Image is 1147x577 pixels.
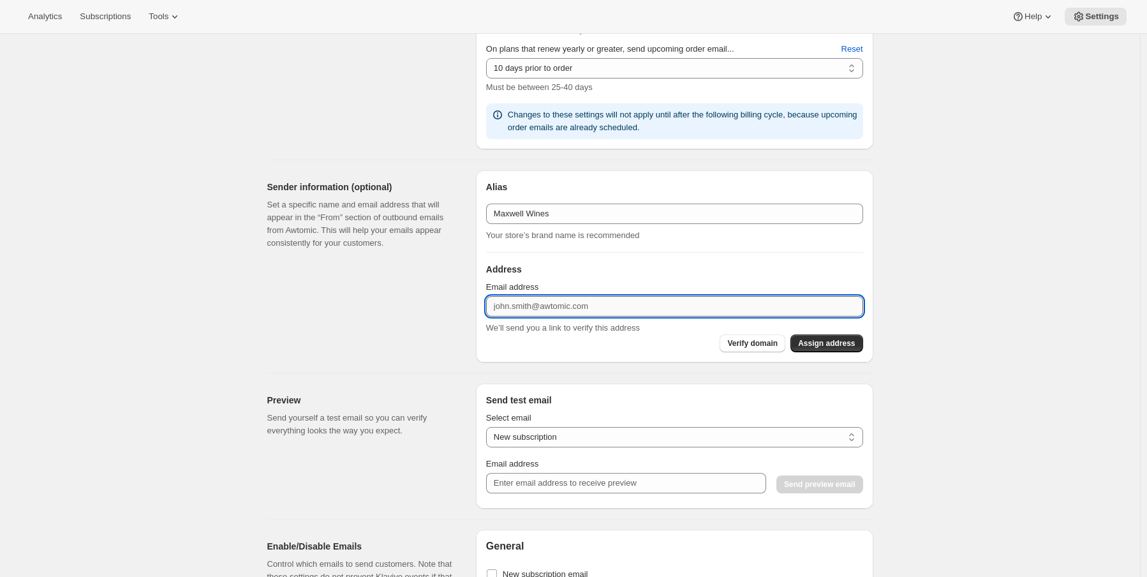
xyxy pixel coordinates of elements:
[720,334,785,352] button: Verify domain
[486,230,640,240] span: Your store’s brand name is recommended
[486,459,538,468] span: Email address
[1065,8,1127,26] button: Settings
[790,334,862,352] button: Assign Address
[149,11,168,22] span: Tools
[80,11,131,22] span: Subscriptions
[486,323,640,333] span: We’ll send you a link to verify this address
[72,8,138,26] button: Subscriptions
[1004,8,1062,26] button: Help
[486,282,538,292] span: Email address
[20,8,70,26] button: Analytics
[486,473,766,493] input: Enter email address to receive preview
[28,11,62,22] span: Analytics
[841,43,863,56] span: Reset
[267,412,455,437] p: Send yourself a test email so you can verify everything looks the way you expect.
[267,394,455,407] h2: Preview
[267,540,455,553] h2: Enable/Disable Emails
[486,263,863,276] h3: Address
[486,44,734,54] span: On plans that renew yearly or greater, send upcoming order email...
[486,296,863,317] input: john.smith@awtomic.com
[267,199,455,250] p: Set a specific name and email address that will appear in the “From” section of outbound emails f...
[486,394,863,407] h3: Send test email
[1085,11,1119,22] span: Settings
[834,39,871,59] button: Reset
[1025,11,1042,22] span: Help
[508,109,858,134] p: Changes to these settings will not apply until after the following billing cycle, because upcomin...
[486,413,531,423] span: Select email
[798,338,855,348] span: Assign address
[486,181,863,193] h3: Alias
[486,540,863,553] h2: General
[141,8,189,26] button: Tools
[267,181,455,193] h2: Sender information (optional)
[727,338,778,348] span: Verify domain
[486,82,593,92] span: Must be between 25-40 days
